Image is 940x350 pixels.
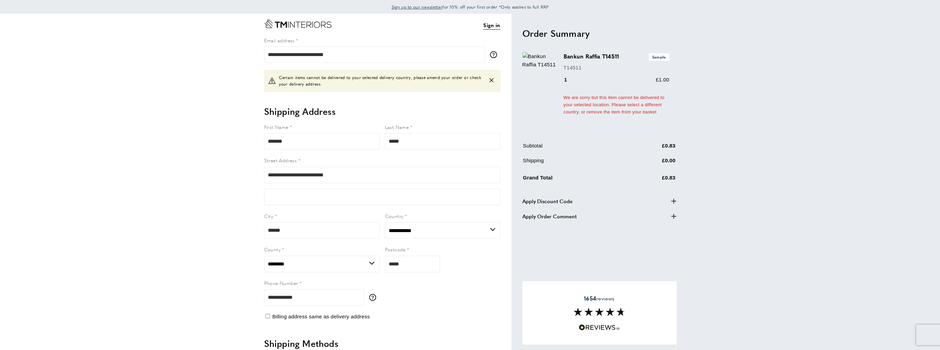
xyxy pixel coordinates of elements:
h3: Bankun Raffia T14511 [564,52,669,61]
span: Phone Number [264,280,298,286]
td: £0.83 [628,142,676,155]
span: Apply Discount Code [522,197,573,205]
button: More information [490,51,500,58]
td: £0.83 [628,173,676,187]
h2: Shipping Methods [264,337,500,350]
div: 1 [564,76,577,84]
img: Bankun Raffia T14511 [522,52,557,69]
strong: 1654 [584,294,596,302]
span: Last Name [385,123,409,130]
span: Sample [649,53,669,61]
button: More information [369,294,380,301]
span: Apply Order Comment [522,212,577,220]
span: reviews [584,295,614,302]
span: Postcode [385,246,406,253]
span: Street Address [264,157,297,164]
td: Subtotal [523,142,627,155]
span: Country [385,212,404,219]
a: Go to Home page [264,19,331,28]
a: Sign up to our newsletter [392,3,443,10]
span: City [264,212,273,219]
img: Reviews section [574,308,625,316]
span: Email address [264,37,295,44]
img: Reviews.io 5 stars [579,324,620,331]
span: for 10% off your first order *Only applies to full RRP [392,4,549,10]
span: Billing address same as delivery address [272,314,370,319]
td: Shipping [523,156,627,170]
div: We are sorry but this item cannot be delivered to your selected location. Please select a differe... [564,94,669,116]
p: T14511 [564,64,669,72]
input: Billing address same as delivery address [265,314,270,318]
td: £0.00 [628,156,676,170]
span: Certain items cannot be delivered to your selected delivery country, please amend your order or c... [279,74,483,87]
h2: Shipping Address [264,105,500,118]
span: £1.00 [656,77,669,83]
td: Grand Total [523,173,627,187]
span: Sign up to our newsletter [392,4,443,10]
h2: Order Summary [522,27,676,40]
span: County [264,246,281,253]
span: First Name [264,123,288,130]
a: Sign in [483,21,500,30]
